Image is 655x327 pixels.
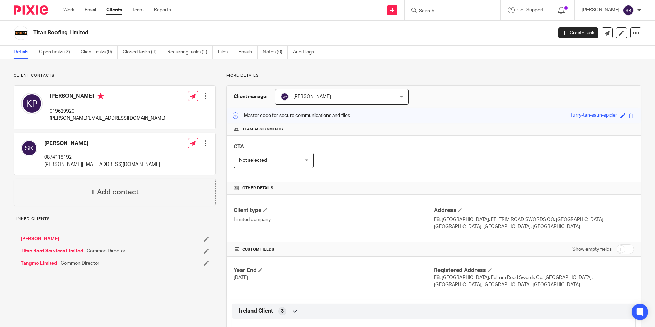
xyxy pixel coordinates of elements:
img: Pixie [14,5,48,15]
h4: + Add contact [91,187,139,197]
img: svg%3E [21,140,37,156]
img: titan_roofing_logo.jpg [14,26,28,40]
a: Clients [106,7,122,13]
a: Audit logs [293,46,319,59]
h3: Client manager [234,93,268,100]
span: Other details [242,185,273,191]
p: [PERSON_NAME][EMAIL_ADDRESS][DOMAIN_NAME] [44,161,160,168]
h4: Address [434,207,634,214]
img: svg%3E [623,5,634,16]
i: Primary [97,93,104,99]
p: [PERSON_NAME][EMAIL_ADDRESS][DOMAIN_NAME] [50,115,165,122]
span: Get Support [517,8,544,12]
a: Email [85,7,96,13]
span: Ireland Client [239,307,273,315]
h4: [PERSON_NAME] [44,140,160,147]
p: Client contacts [14,73,216,78]
h4: [PERSON_NAME] [50,93,165,101]
img: svg%3E [281,93,289,101]
span: Common Director [61,260,99,267]
h4: Year End [234,267,434,274]
h4: Registered Address [434,267,634,274]
p: More details [226,73,641,78]
h4: CUSTOM FIELDS [234,247,434,252]
p: F8, [GEOGRAPHIC_DATA], FELTRIM ROAD SWORDS CO. [GEOGRAPHIC_DATA], [GEOGRAPHIC_DATA], [GEOGRAPHIC_... [434,216,634,230]
p: [PERSON_NAME] [582,7,619,13]
a: Files [218,46,233,59]
span: 3 [281,308,284,315]
h2: Titan Roofing Limited [33,29,445,36]
p: Linked clients [14,216,216,222]
a: Client tasks (0) [81,46,118,59]
a: Create task [558,27,598,38]
a: Work [63,7,74,13]
img: svg%3E [21,93,43,114]
a: Open tasks (2) [39,46,75,59]
div: furry-tan-satin-spider [571,112,617,120]
a: Details [14,46,34,59]
span: [PERSON_NAME] [293,94,331,99]
span: Common Director [87,247,125,254]
h4: Client type [234,207,434,214]
a: Emails [238,46,258,59]
p: Limited company [234,216,434,223]
span: [DATE] [234,275,248,280]
a: [PERSON_NAME] [21,235,59,242]
a: Team [132,7,144,13]
a: Titan Roof Services Limited [21,247,83,254]
span: CTA [234,144,244,149]
a: Tangmo Limited [21,260,57,267]
a: Closed tasks (1) [123,46,162,59]
a: Recurring tasks (1) [167,46,213,59]
a: Reports [154,7,171,13]
a: Notes (0) [263,46,288,59]
p: 0874118192 [44,154,160,161]
span: F8, [GEOGRAPHIC_DATA], Feltrim Road Swords Co. [GEOGRAPHIC_DATA], [GEOGRAPHIC_DATA], [GEOGRAPHIC_... [434,275,593,287]
span: Team assignments [242,126,283,132]
span: Not selected [239,158,267,163]
p: Master code for secure communications and files [232,112,350,119]
p: 019629920 [50,108,165,115]
label: Show empty fields [572,246,612,253]
input: Search [418,8,480,14]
